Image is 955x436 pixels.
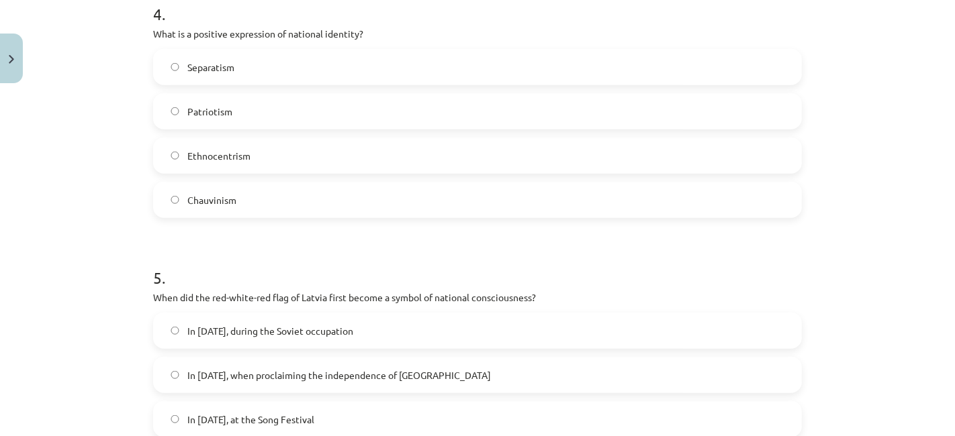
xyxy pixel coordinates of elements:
font: In [DATE], at the Song Festival [187,413,314,425]
font: . [162,268,166,287]
font: In [DATE], when proclaiming the independence of [GEOGRAPHIC_DATA] [187,369,491,381]
input: Separatism [171,63,179,72]
font: When did the red-white-red flag of Latvia first become a symbol of national consciousness? [153,291,536,303]
input: Chauvinism [171,196,179,205]
font: Ethnocentrism [187,150,251,162]
font: Separatism [187,61,234,73]
input: Patriotism [171,107,179,116]
input: In [DATE], during the Soviet occupation [171,327,179,335]
input: In [DATE], at the Song Festival [171,415,179,424]
font: 5 [153,268,162,287]
font: In [DATE], during the Soviet occupation [187,325,353,337]
font: What is a positive expression of national identity? [153,28,363,40]
img: icon-close-lesson-0947bae3869378f0d4975bcd49f059093ad1ed9edebbc8119c70593378902aed.svg [9,55,14,64]
input: Ethnocentrism [171,152,179,160]
input: In [DATE], when proclaiming the independence of [GEOGRAPHIC_DATA] [171,371,179,380]
font: Patriotism [187,105,232,117]
font: Chauvinism [187,194,236,206]
font: . [162,4,166,23]
font: 4 [153,4,162,23]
